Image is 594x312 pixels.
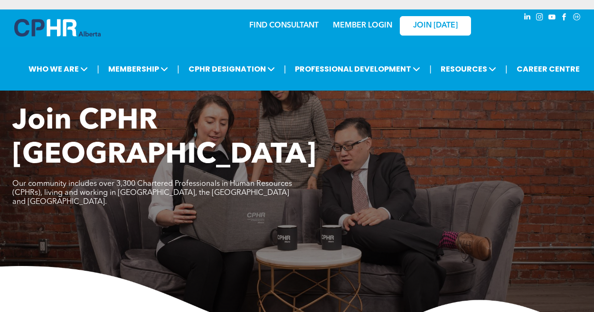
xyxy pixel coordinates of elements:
[284,59,286,79] li: |
[572,12,582,25] a: Social network
[292,60,423,78] span: PROFESSIONAL DEVELOPMENT
[97,59,99,79] li: |
[26,60,91,78] span: WHO WE ARE
[186,60,278,78] span: CPHR DESIGNATION
[559,12,570,25] a: facebook
[14,19,101,37] img: A blue and white logo for cp alberta
[438,60,499,78] span: RESOURCES
[333,22,392,29] a: MEMBER LOGIN
[400,16,471,36] a: JOIN [DATE]
[547,12,557,25] a: youtube
[505,59,508,79] li: |
[12,180,292,206] span: Our community includes over 3,300 Chartered Professionals in Human Resources (CPHRs), living and ...
[177,59,179,79] li: |
[522,12,533,25] a: linkedin
[514,60,583,78] a: CAREER CENTRE
[413,21,458,30] span: JOIN [DATE]
[535,12,545,25] a: instagram
[429,59,432,79] li: |
[12,107,316,170] span: Join CPHR [GEOGRAPHIC_DATA]
[105,60,171,78] span: MEMBERSHIP
[249,22,319,29] a: FIND CONSULTANT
